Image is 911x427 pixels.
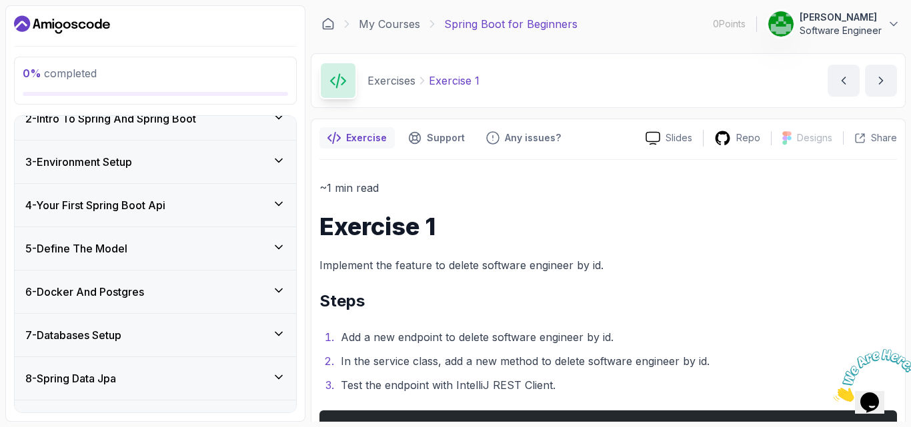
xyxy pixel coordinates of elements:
[704,130,771,147] a: Repo
[768,11,794,37] img: user profile image
[828,344,911,407] iframe: chat widget
[444,16,578,32] p: Spring Boot for Beginners
[736,131,760,145] p: Repo
[319,179,897,197] p: ~1 min read
[478,127,569,149] button: Feedback button
[666,131,692,145] p: Slides
[25,370,116,386] h3: 8 - Spring Data Jpa
[828,65,860,97] button: previous content
[367,73,415,89] p: Exercises
[319,213,897,240] h1: Exercise 1
[25,284,144,300] h3: 6 - Docker And Postgres
[871,131,897,145] p: Share
[319,290,897,312] h2: Steps
[15,314,296,356] button: 7-Databases Setup
[25,154,132,170] h3: 3 - Environment Setup
[321,17,335,31] a: Dashboard
[15,270,296,313] button: 6-Docker And Postgres
[15,141,296,183] button: 3-Environment Setup
[865,65,897,97] button: next content
[23,67,41,80] span: 0 %
[25,327,121,343] h3: 7 - Databases Setup
[23,67,97,80] span: completed
[505,131,561,145] p: Any issues?
[359,16,420,32] a: My Courses
[15,184,296,226] button: 4-Your First Spring Boot Api
[768,11,900,37] button: user profile image[PERSON_NAME]Software Engineer
[635,131,703,145] a: Slides
[429,73,480,89] p: Exercise 1
[400,127,473,149] button: Support button
[713,17,746,31] p: 0 Points
[25,197,165,213] h3: 4 - Your First Spring Boot Api
[337,352,897,370] li: In the service class, add a new method to delete software engineer by id.
[319,256,897,274] p: Implement the feature to delete software engineer by id.
[25,240,127,256] h3: 5 - Define The Model
[15,97,296,140] button: 2-Intro To Spring And Spring Boot
[843,131,897,145] button: Share
[800,24,882,37] p: Software Engineer
[800,11,882,24] p: [PERSON_NAME]
[337,376,897,394] li: Test the endpoint with IntelliJ REST Client.
[15,227,296,270] button: 5-Define The Model
[319,127,395,149] button: notes button
[5,5,88,58] img: Chat attention grabber
[337,328,897,346] li: Add a new endpoint to delete software engineer by id.
[346,131,387,145] p: Exercise
[25,111,196,127] h3: 2 - Intro To Spring And Spring Boot
[14,14,110,35] a: Dashboard
[427,131,465,145] p: Support
[15,357,296,400] button: 8-Spring Data Jpa
[797,131,832,145] p: Designs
